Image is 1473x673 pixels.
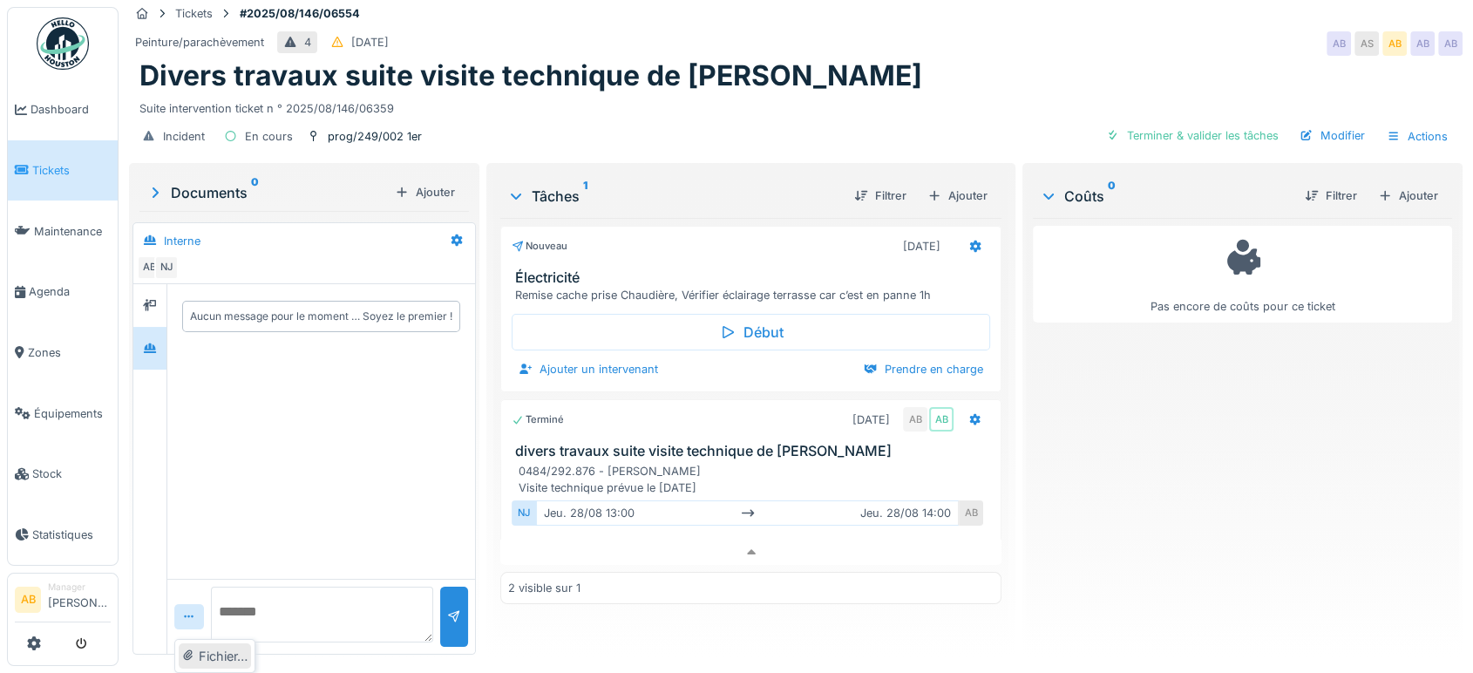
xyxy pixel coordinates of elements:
[1108,186,1116,207] sup: 0
[536,500,959,526] div: jeu. 28/08 13:00 jeu. 28/08 14:00
[139,93,1452,117] div: Suite intervention ticket n ° 2025/08/146/06359
[328,128,422,145] div: prog/249/002 1er
[515,287,994,303] div: Remise cache prise Chaudière, Vérifier éclairage terrasse car c’est en panne 1h
[29,283,111,300] span: Agenda
[920,184,994,207] div: Ajouter
[1040,186,1291,207] div: Coûts
[1327,31,1351,56] div: AB
[179,643,251,670] div: Fichier…
[164,233,200,249] div: Interne
[304,34,311,51] div: 4
[1410,31,1435,56] div: AB
[507,186,840,207] div: Tâches
[903,238,940,255] div: [DATE]
[34,405,111,422] span: Équipements
[1099,124,1286,147] div: Terminer & valider les tâches
[1379,124,1456,149] div: Actions
[512,412,564,427] div: Terminé
[135,34,264,51] div: Peinture/parachèvement
[1438,31,1463,56] div: AB
[34,223,111,240] span: Maintenance
[37,17,89,70] img: Badge_color-CXgf-gQk.svg
[15,587,41,613] li: AB
[1298,184,1364,207] div: Filtrer
[515,443,994,459] h3: divers travaux suite visite technique de [PERSON_NAME]
[959,500,983,526] div: AB
[351,34,389,51] div: [DATE]
[903,407,927,432] div: AB
[175,5,213,22] div: Tickets
[28,344,111,361] span: Zones
[519,463,990,496] div: 0484/292.876 - [PERSON_NAME] Visite technique prévue le [DATE]
[190,309,452,324] div: Aucun message pour le moment … Soyez le premier !
[852,411,890,428] div: [DATE]
[31,101,111,118] span: Dashboard
[146,182,388,203] div: Documents
[388,180,462,204] div: Ajouter
[1382,31,1407,56] div: AB
[1371,184,1445,207] div: Ajouter
[137,255,161,280] div: AB
[163,128,205,145] div: Incident
[1293,124,1372,147] div: Modifier
[1044,234,1441,315] div: Pas encore de coûts pour ce ticket
[139,59,922,92] h1: Divers travaux suite visite technique de [PERSON_NAME]
[508,580,580,596] div: 2 visible sur 1
[32,162,111,179] span: Tickets
[48,581,111,618] li: [PERSON_NAME]
[32,466,111,482] span: Stock
[48,581,111,594] div: Manager
[1354,31,1379,56] div: AS
[512,239,567,254] div: Nouveau
[512,500,536,526] div: NJ
[515,269,994,286] h3: Électricité
[245,128,293,145] div: En cours
[583,186,587,207] sup: 1
[154,255,179,280] div: NJ
[857,357,990,381] div: Prendre en charge
[929,407,954,432] div: AB
[847,184,913,207] div: Filtrer
[251,182,259,203] sup: 0
[32,527,111,543] span: Statistiques
[233,5,367,22] strong: #2025/08/146/06554
[512,357,665,381] div: Ajouter un intervenant
[512,314,990,350] div: Début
